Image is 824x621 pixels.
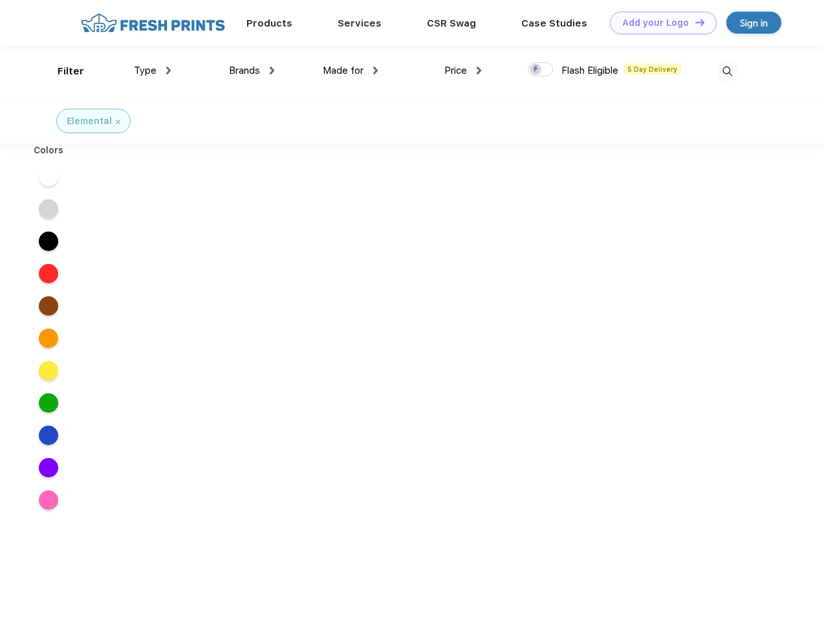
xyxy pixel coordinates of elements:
[717,61,738,82] img: desktop_search.svg
[246,17,292,29] a: Products
[67,114,112,128] div: Elemental
[726,12,781,34] a: Sign in
[58,64,84,79] div: Filter
[444,65,467,76] span: Price
[338,17,382,29] a: Services
[622,17,689,28] div: Add your Logo
[373,67,378,74] img: dropdown.png
[116,120,120,124] img: filter_cancel.svg
[77,12,229,34] img: fo%20logo%202.webp
[134,65,157,76] span: Type
[477,67,481,74] img: dropdown.png
[695,19,704,26] img: DT
[323,65,363,76] span: Made for
[270,67,274,74] img: dropdown.png
[24,144,74,157] div: Colors
[623,63,681,75] span: 5 Day Delivery
[166,67,171,74] img: dropdown.png
[740,16,768,30] div: Sign in
[561,65,618,76] span: Flash Eligible
[427,17,476,29] a: CSR Swag
[229,65,260,76] span: Brands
